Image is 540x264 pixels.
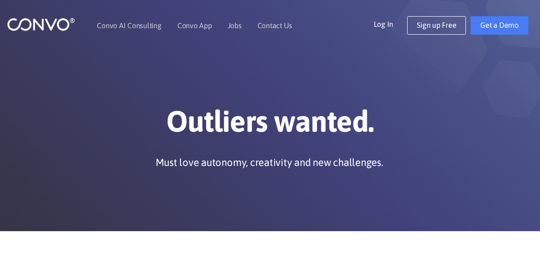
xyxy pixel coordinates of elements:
a: Jobs [228,22,242,29]
a: Contact Us [257,22,292,29]
p: Must love autonomy, creativity and new challenges. [156,155,383,169]
a: Get a Demo [471,16,528,35]
a: Convo AI Consulting [97,22,161,29]
img: logo_1.png [7,17,75,31]
a: Sign up Free [407,16,466,35]
a: Log In [374,16,408,31]
h1: Outliers wanted. [21,104,519,146]
a: Convo App [177,22,212,29]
